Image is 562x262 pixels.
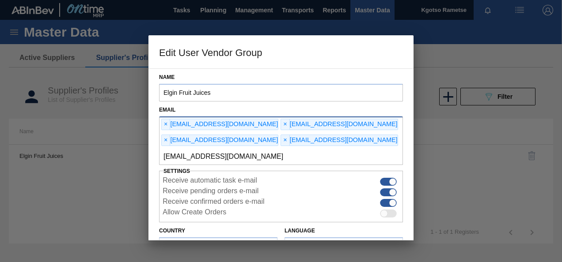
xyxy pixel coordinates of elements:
[161,119,278,130] div: [EMAIL_ADDRESS][DOMAIN_NAME]
[163,187,258,198] label: Receive pending orders e-mail
[281,119,289,130] span: ×
[163,176,257,187] label: Receive automatic task e-mail
[281,135,289,146] span: ×
[148,35,414,69] h3: Edit User Vendor Group
[281,119,398,130] div: [EMAIL_ADDRESS][DOMAIN_NAME]
[162,119,170,130] span: ×
[159,228,185,234] label: Country
[163,208,226,219] label: Allow Create Orders
[163,198,264,208] label: Receive confirmed orders e-mail
[159,71,403,84] label: Name
[161,135,278,146] div: [EMAIL_ADDRESS][DOMAIN_NAME]
[281,135,398,146] div: [EMAIL_ADDRESS][DOMAIN_NAME]
[159,107,175,113] label: Email
[285,228,315,234] label: Language
[162,135,170,146] span: ×
[163,168,190,174] label: Settings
